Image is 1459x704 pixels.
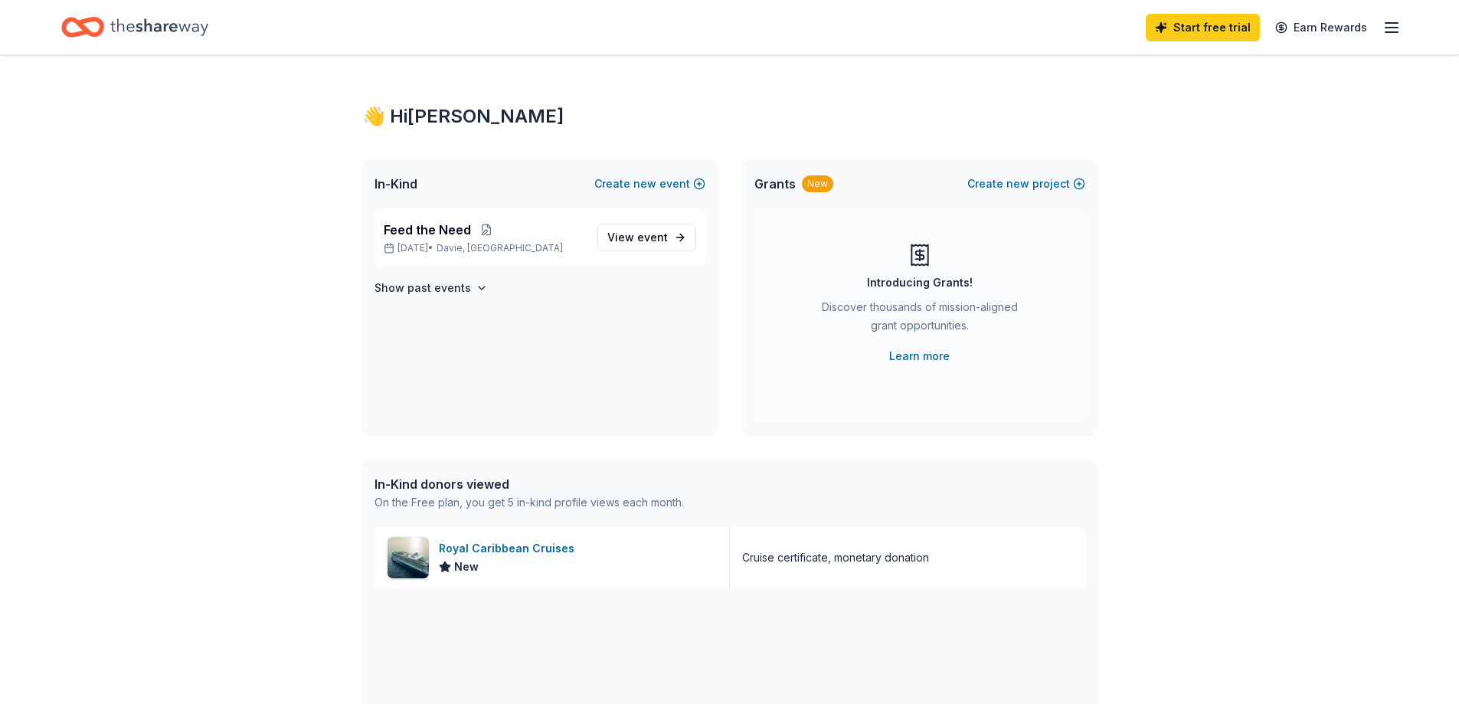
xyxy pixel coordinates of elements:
[439,539,581,558] div: Royal Caribbean Cruises
[375,279,488,297] button: Show past events
[754,175,796,193] span: Grants
[388,537,429,578] img: Image for Royal Caribbean Cruises
[375,279,471,297] h4: Show past events
[362,104,1098,129] div: 👋 Hi [PERSON_NAME]
[889,347,950,365] a: Learn more
[816,298,1024,341] div: Discover thousands of mission-aligned grant opportunities.
[607,228,668,247] span: View
[437,242,563,254] span: Davie, [GEOGRAPHIC_DATA]
[597,224,696,251] a: View event
[633,175,656,193] span: new
[1266,14,1376,41] a: Earn Rewards
[384,221,471,239] span: Feed the Need
[637,231,668,244] span: event
[1006,175,1029,193] span: new
[454,558,479,576] span: New
[594,175,705,193] button: Createnewevent
[742,548,929,567] div: Cruise certificate, monetary donation
[375,493,684,512] div: On the Free plan, you get 5 in-kind profile views each month.
[802,175,833,192] div: New
[61,9,208,45] a: Home
[375,475,684,493] div: In-Kind donors viewed
[384,242,585,254] p: [DATE] •
[967,175,1085,193] button: Createnewproject
[867,273,973,292] div: Introducing Grants!
[375,175,417,193] span: In-Kind
[1146,14,1260,41] a: Start free trial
